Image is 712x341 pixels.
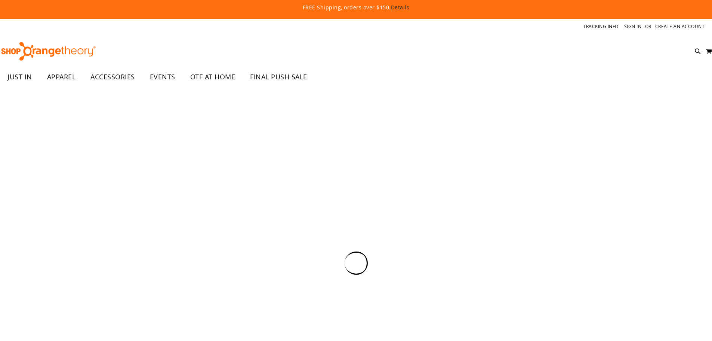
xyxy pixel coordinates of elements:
p: FREE Shipping, orders over $150. [132,4,580,11]
span: JUST IN [7,68,32,85]
a: EVENTS [142,68,183,86]
span: ACCESSORIES [90,68,135,85]
a: ACCESSORIES [83,68,142,86]
a: FINAL PUSH SALE [243,68,315,86]
span: OTF AT HOME [190,68,235,85]
span: EVENTS [150,68,175,85]
a: APPAREL [40,68,83,86]
a: OTF AT HOME [183,68,243,86]
a: Tracking Info [583,23,619,30]
span: APPAREL [47,68,76,85]
span: FINAL PUSH SALE [250,68,307,85]
a: Sign In [624,23,642,30]
a: Create an Account [655,23,705,30]
a: Details [391,4,410,11]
